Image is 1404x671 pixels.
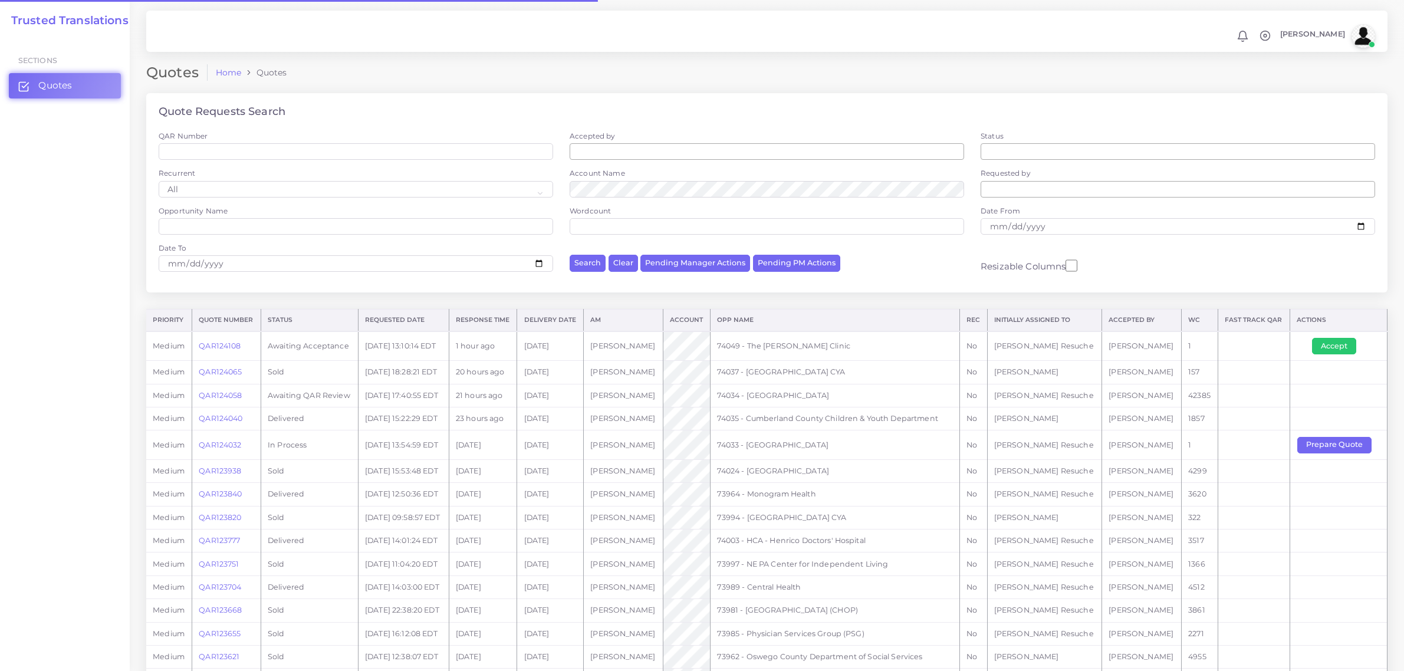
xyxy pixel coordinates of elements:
td: Sold [261,459,358,482]
th: Accepted by [1102,310,1182,331]
td: [DATE] 16:12:08 EDT [358,622,449,645]
td: 74003 - HCA - Henrico Doctors' Hospital [711,529,959,552]
span: medium [153,652,185,661]
label: Account Name [570,168,625,178]
th: WC [1181,310,1218,331]
td: 73989 - Central Health [711,575,959,598]
th: Actions [1290,310,1387,331]
td: [PERSON_NAME] Resuche [987,599,1102,622]
label: Recurrent [159,168,195,178]
label: QAR Number [159,131,208,141]
td: 20 hours ago [449,361,517,384]
label: Status [981,131,1004,141]
a: QAR123938 [199,466,241,475]
td: 3517 [1181,529,1218,552]
td: 1857 [1181,407,1218,430]
span: medium [153,341,185,350]
td: [DATE] 12:50:36 EDT [358,483,449,506]
th: Status [261,310,358,331]
td: 3620 [1181,483,1218,506]
a: QAR123751 [199,560,239,568]
a: QAR123777 [199,536,240,545]
td: [DATE] 14:01:24 EDT [358,529,449,552]
td: [DATE] [517,384,584,407]
td: [PERSON_NAME] [1102,506,1182,529]
a: Accept [1312,341,1364,350]
td: 23 hours ago [449,407,517,430]
td: Delivered [261,407,358,430]
button: Prepare Quote [1297,437,1372,453]
td: 73985 - Physician Services Group (PSG) [711,622,959,645]
td: No [959,622,987,645]
td: 74034 - [GEOGRAPHIC_DATA] [711,384,959,407]
td: [PERSON_NAME] [584,529,663,552]
td: [DATE] [517,407,584,430]
td: [PERSON_NAME] [1102,622,1182,645]
td: [DATE] [517,483,584,506]
td: 1366 [1181,552,1218,575]
td: 42385 [1181,384,1218,407]
label: Date To [159,243,186,253]
th: Opp Name [711,310,959,331]
a: QAR123621 [199,652,239,661]
td: [DATE] 22:38:20 EDT [358,599,449,622]
td: [PERSON_NAME] Resuche [987,430,1102,459]
td: Sold [261,646,358,669]
td: [PERSON_NAME] Resuche [987,459,1102,482]
td: No [959,331,987,361]
td: [PERSON_NAME] [584,552,663,575]
td: [PERSON_NAME] [987,506,1102,529]
th: AM [584,310,663,331]
td: [DATE] 15:53:48 EDT [358,459,449,482]
a: QAR123655 [199,629,241,638]
td: [PERSON_NAME] [1102,407,1182,430]
td: [PERSON_NAME] Resuche [987,529,1102,552]
td: [PERSON_NAME] [584,575,663,598]
td: No [959,599,987,622]
td: Awaiting QAR Review [261,384,358,407]
th: Delivery Date [517,310,584,331]
td: [PERSON_NAME] [987,361,1102,384]
td: [PERSON_NAME] [584,483,663,506]
td: [PERSON_NAME] Resuche [987,575,1102,598]
td: [PERSON_NAME] [584,646,663,669]
span: medium [153,583,185,591]
a: QAR123840 [199,489,242,498]
td: [PERSON_NAME] [584,599,663,622]
a: QAR124040 [199,414,242,423]
span: medium [153,489,185,498]
button: Pending Manager Actions [640,255,750,272]
td: 3861 [1181,599,1218,622]
td: Delivered [261,529,358,552]
td: [PERSON_NAME] Resuche [987,483,1102,506]
td: [PERSON_NAME] [1102,483,1182,506]
span: Sections [18,56,57,65]
span: medium [153,391,185,400]
label: Wordcount [570,206,611,216]
td: No [959,646,987,669]
li: Quotes [241,67,287,78]
td: [DATE] 13:10:14 EDT [358,331,449,361]
td: [PERSON_NAME] [584,506,663,529]
span: medium [153,466,185,475]
td: 73962 - Oswego County Department of Social Services [711,646,959,669]
td: [PERSON_NAME] [584,459,663,482]
td: [DATE] [517,575,584,598]
td: [PERSON_NAME] [584,622,663,645]
td: [PERSON_NAME] [1102,552,1182,575]
button: Accept [1312,338,1356,354]
a: Trusted Translations [3,14,129,28]
td: [DATE] [517,599,584,622]
td: [DATE] [517,646,584,669]
td: 2271 [1181,622,1218,645]
td: No [959,575,987,598]
th: Priority [146,310,192,331]
td: [PERSON_NAME] [584,384,663,407]
a: QAR124058 [199,391,242,400]
label: Requested by [981,168,1031,178]
td: [DATE] [449,575,517,598]
td: 74035 - Cumberland County Children & Youth Department [711,407,959,430]
td: [PERSON_NAME] Resuche [987,622,1102,645]
td: [DATE] [449,430,517,459]
td: [DATE] [449,506,517,529]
